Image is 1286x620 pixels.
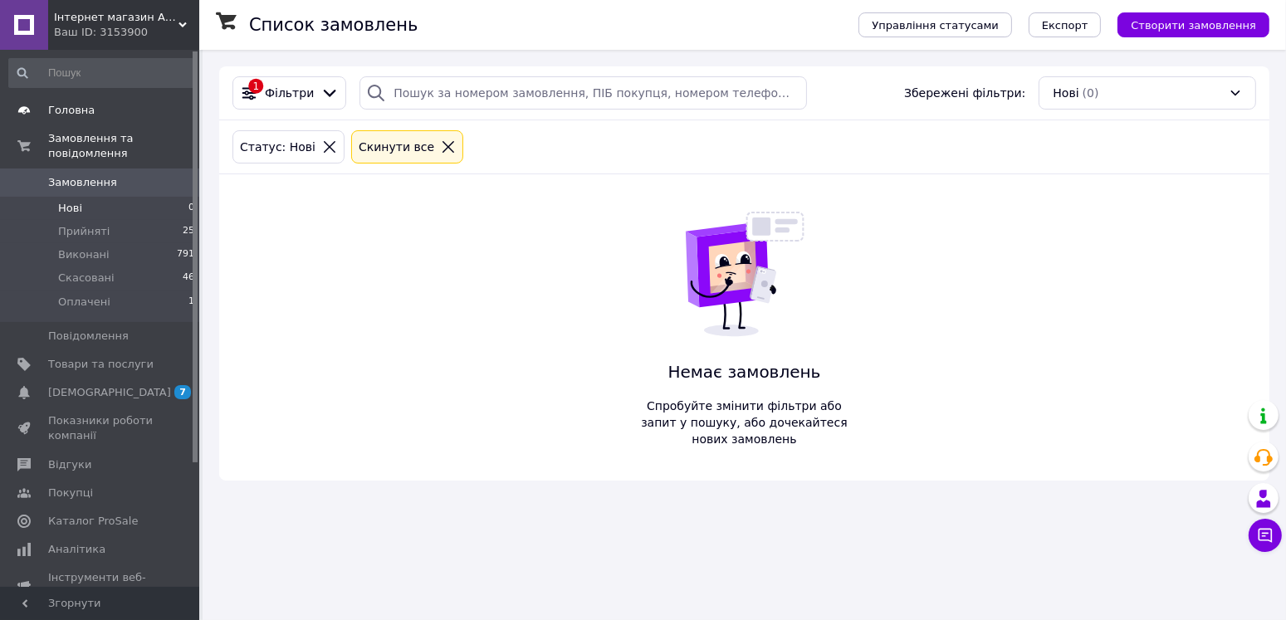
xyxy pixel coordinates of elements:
span: Збережені фільтри: [904,85,1025,101]
span: Скасовані [58,271,115,286]
span: Замовлення [48,175,117,190]
span: Нові [58,201,82,216]
h1: Список замовлень [249,15,418,35]
input: Пошук за номером замовлення, ПІБ покупця, номером телефону, Email, номером накладної [359,76,807,110]
span: (0) [1083,86,1099,100]
span: Інструменти веб-майстра та SEO [48,570,154,600]
button: Управління статусами [858,12,1012,37]
span: 46 [183,271,194,286]
input: Пошук [8,58,196,88]
span: Інтернет магазин Althaus чай [54,10,178,25]
span: 0 [188,201,194,216]
span: Нові [1053,85,1078,101]
span: Товари та послуги [48,357,154,372]
span: Головна [48,103,95,118]
button: Створити замовлення [1117,12,1269,37]
a: Створити замовлення [1101,17,1269,31]
button: Експорт [1029,12,1102,37]
span: Фільтри [265,85,314,101]
span: 791 [177,247,194,262]
span: Створити замовлення [1131,19,1256,32]
span: 1 [188,295,194,310]
button: Чат з покупцем [1249,519,1282,552]
span: Повідомлення [48,329,129,344]
span: Виконані [58,247,110,262]
span: Спробуйте змінити фільтри або запит у пошуку, або дочекайтеся нових замовлень [635,398,854,447]
div: Статус: Нові [237,138,319,156]
span: Управління статусами [872,19,999,32]
span: 25 [183,224,194,239]
span: Експорт [1042,19,1088,32]
div: Ваш ID: 3153900 [54,25,199,40]
span: [DEMOGRAPHIC_DATA] [48,385,171,400]
span: Прийняті [58,224,110,239]
span: Замовлення та повідомлення [48,131,199,161]
span: Немає замовлень [635,360,854,384]
span: Відгуки [48,457,91,472]
span: Оплачені [58,295,110,310]
span: Показники роботи компанії [48,413,154,443]
span: Каталог ProSale [48,514,138,529]
span: Покупці [48,486,93,500]
span: Аналітика [48,542,105,557]
span: 7 [174,385,191,399]
div: Cкинути все [355,138,438,156]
